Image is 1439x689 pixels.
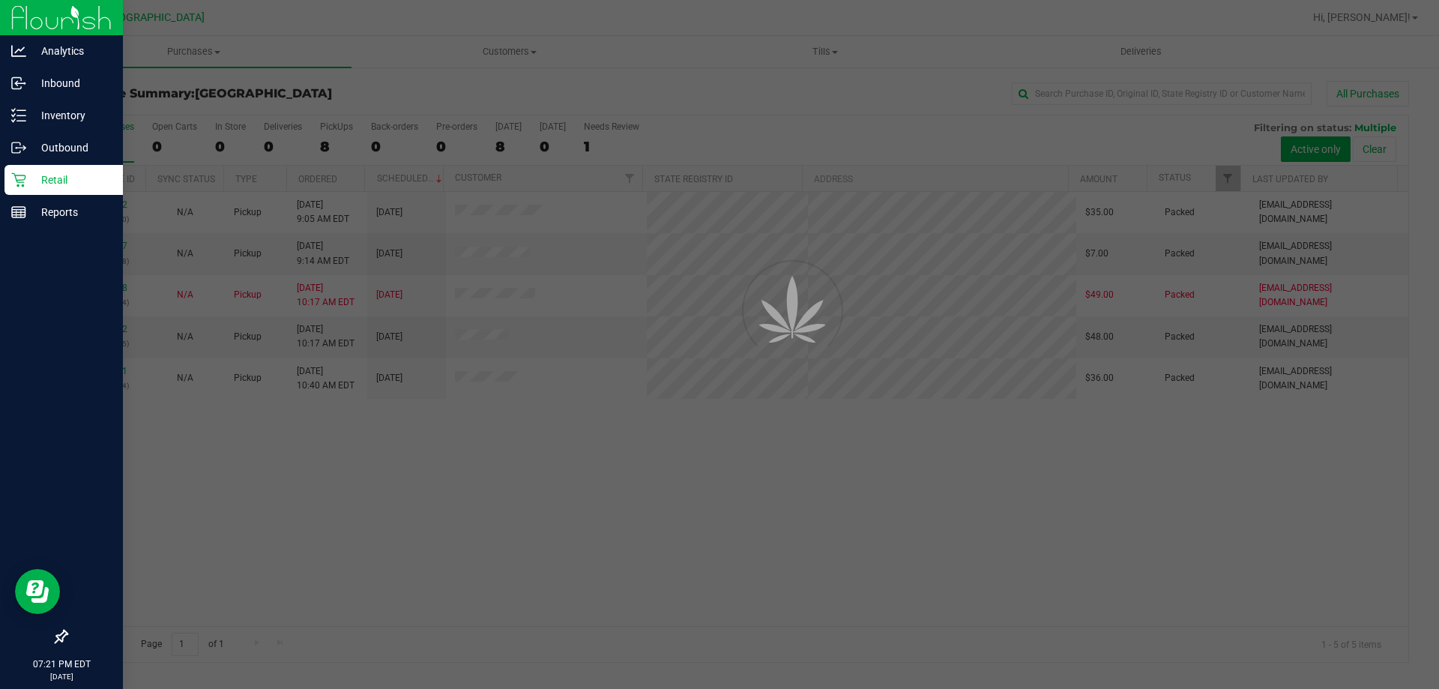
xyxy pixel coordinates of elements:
[7,671,116,682] p: [DATE]
[11,205,26,220] inline-svg: Reports
[26,171,116,189] p: Retail
[15,569,60,614] iframe: Resource center
[11,140,26,155] inline-svg: Outbound
[11,172,26,187] inline-svg: Retail
[11,108,26,123] inline-svg: Inventory
[26,74,116,92] p: Inbound
[7,658,116,671] p: 07:21 PM EDT
[11,43,26,58] inline-svg: Analytics
[26,139,116,157] p: Outbound
[26,106,116,124] p: Inventory
[26,42,116,60] p: Analytics
[26,203,116,221] p: Reports
[11,76,26,91] inline-svg: Inbound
